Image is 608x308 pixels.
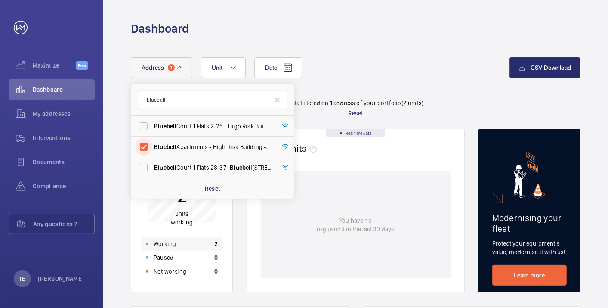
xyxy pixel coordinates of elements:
span: Documents [33,158,95,166]
span: working [171,219,193,226]
h2: Modernising your fleet [492,212,567,234]
p: TB [19,274,25,283]
span: Bluebell [230,164,252,171]
button: Address1 [131,57,192,78]
p: Data filtered on 1 address of your portfolio (2 units) [288,99,424,107]
span: Apartments - High Risk Building - [STREET_ADDRESS] [154,143,272,151]
p: 0 [214,267,218,276]
p: Paused [154,253,173,262]
button: Unit [201,57,246,78]
p: Not working [154,267,186,276]
p: 0 [214,253,218,262]
span: Bluebell [154,143,176,150]
span: Beta [76,61,88,70]
p: Reset [205,184,221,193]
span: units [286,143,321,154]
span: Bluebell [154,164,176,171]
p: Protect your equipment's value, modernise it with us! [492,239,567,256]
button: Date [254,57,302,78]
p: 2 [214,240,218,248]
span: CSV Download [531,64,571,71]
span: Any questions ? [33,220,94,228]
p: You have no rogue unit in the last 30 days [317,216,394,233]
span: Compliance [33,182,95,190]
span: Dashboard [33,85,95,94]
span: 1 [168,64,175,71]
a: Learn more [492,265,567,286]
p: Working [154,240,176,248]
span: Bluebell [154,123,176,130]
p: units [171,210,193,227]
p: Reset [349,109,363,118]
span: Address [142,64,164,71]
input: Search by address [138,91,287,109]
span: Court 1 Flats 28-37 - [STREET_ADDRESS] [154,163,272,172]
p: [PERSON_NAME] [38,274,84,283]
span: My addresses [33,109,95,118]
div: Real time data [326,129,385,137]
h1: Dashboard [131,21,189,37]
span: Unit [212,64,223,71]
img: marketing-card.svg [514,152,545,199]
span: Maximize [33,61,76,70]
span: Interventions [33,134,95,142]
span: Court 1 Flats 2-25 - High Risk Building - [STREET_ADDRESS] [154,122,272,131]
span: Date [265,64,278,71]
button: CSV Download [509,57,580,78]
